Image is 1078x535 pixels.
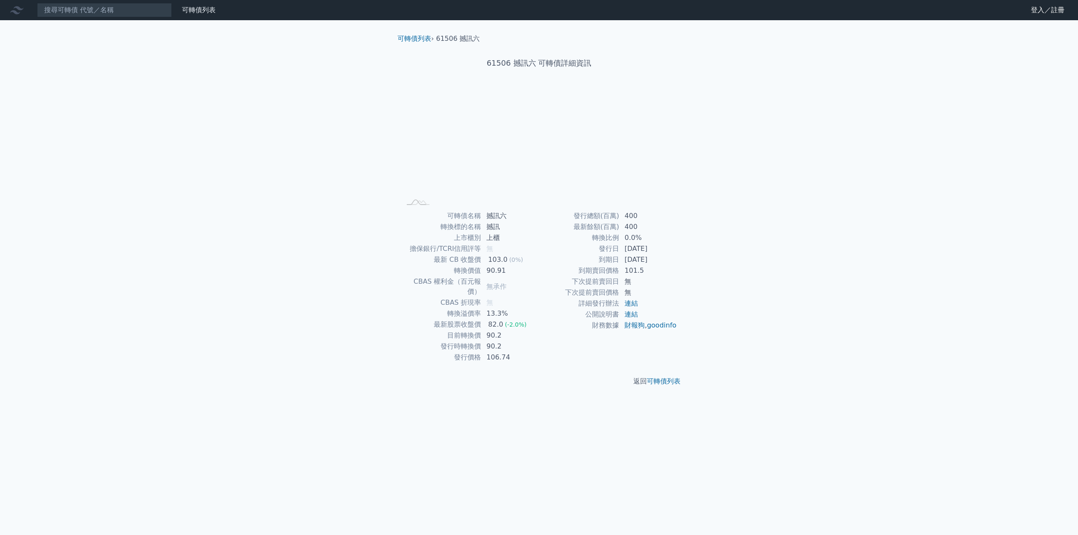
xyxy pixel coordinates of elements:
td: 上櫃 [481,232,539,243]
td: 目前轉換價 [401,330,481,341]
td: 最新餘額(百萬) [539,221,619,232]
a: 可轉債列表 [647,377,680,385]
td: 最新 CB 收盤價 [401,254,481,265]
td: 轉換比例 [539,232,619,243]
span: 無承作 [486,282,507,290]
td: 發行日 [539,243,619,254]
td: 13.3% [481,308,539,319]
td: 發行總額(百萬) [539,210,619,221]
td: [DATE] [619,254,677,265]
span: 無 [486,298,493,306]
td: 到期賣回價格 [539,265,619,276]
a: 財報狗 [624,321,645,329]
td: 詳細發行辦法 [539,298,619,309]
td: 撼訊 [481,221,539,232]
span: 無 [486,245,493,253]
td: 400 [619,221,677,232]
li: › [398,34,434,44]
div: 82.0 [486,319,505,330]
a: 可轉債列表 [182,6,216,14]
td: 0.0% [619,232,677,243]
td: , [619,320,677,331]
span: (0%) [509,256,523,263]
td: 106.74 [481,352,539,363]
td: 可轉債名稱 [401,210,481,221]
a: goodinfo [647,321,676,329]
td: 最新股票收盤價 [401,319,481,330]
td: 撼訊六 [481,210,539,221]
td: 公開說明書 [539,309,619,320]
td: 下次提前賣回日 [539,276,619,287]
td: 發行時轉換價 [401,341,481,352]
td: 101.5 [619,265,677,276]
td: CBAS 權利金（百元報價） [401,276,481,297]
li: 61506 撼訊六 [436,34,480,44]
td: 90.91 [481,265,539,276]
div: 103.0 [486,255,509,265]
td: 無 [619,287,677,298]
td: 400 [619,210,677,221]
a: 登入／註冊 [1024,3,1071,17]
td: 轉換溢價率 [401,308,481,319]
td: 下次提前賣回價格 [539,287,619,298]
td: [DATE] [619,243,677,254]
a: 連結 [624,310,638,318]
td: 90.2 [481,341,539,352]
h1: 61506 撼訊六 可轉債詳細資訊 [391,57,687,69]
p: 返回 [391,376,687,386]
span: (-2.0%) [505,321,527,328]
td: 無 [619,276,677,287]
td: 到期日 [539,254,619,265]
td: 擔保銀行/TCRI信用評等 [401,243,481,254]
td: CBAS 折現率 [401,297,481,308]
td: 轉換價值 [401,265,481,276]
input: 搜尋可轉債 代號／名稱 [37,3,172,17]
a: 可轉債列表 [398,35,431,43]
td: 90.2 [481,330,539,341]
td: 轉換標的名稱 [401,221,481,232]
td: 上市櫃別 [401,232,481,243]
a: 連結 [624,299,638,307]
td: 發行價格 [401,352,481,363]
td: 財務數據 [539,320,619,331]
